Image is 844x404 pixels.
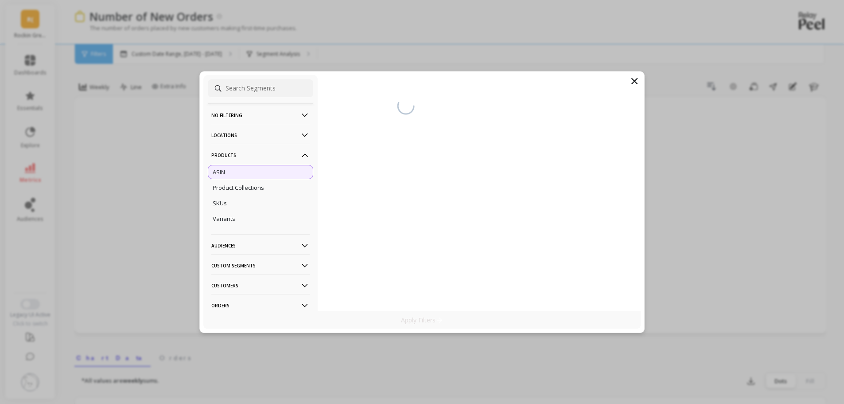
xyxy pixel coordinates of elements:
[213,215,235,223] p: Variants
[211,124,310,146] p: Locations
[211,234,310,257] p: Audiences
[213,168,225,176] p: ASIN
[213,184,264,192] p: Product Collections
[211,294,310,317] p: Orders
[401,316,443,324] p: Apply Filters
[213,199,227,207] p: SKUs
[211,104,310,126] p: No filtering
[208,79,313,97] input: Search Segments
[211,254,310,277] p: Custom Segments
[211,144,310,166] p: Products
[211,274,310,297] p: Customers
